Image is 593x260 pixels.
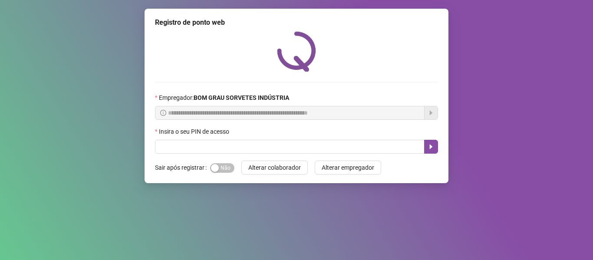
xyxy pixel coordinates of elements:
[248,163,301,172] span: Alterar colaborador
[155,127,235,136] label: Insira o seu PIN de acesso
[428,143,435,150] span: caret-right
[194,94,289,101] strong: BOM GRAU SORVETES INDÚSTRIA
[322,163,374,172] span: Alterar empregador
[277,31,316,72] img: QRPoint
[155,17,438,28] div: Registro de ponto web
[160,110,166,116] span: info-circle
[159,93,289,102] span: Empregador :
[155,161,210,174] label: Sair após registrar
[315,161,381,174] button: Alterar empregador
[241,161,308,174] button: Alterar colaborador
